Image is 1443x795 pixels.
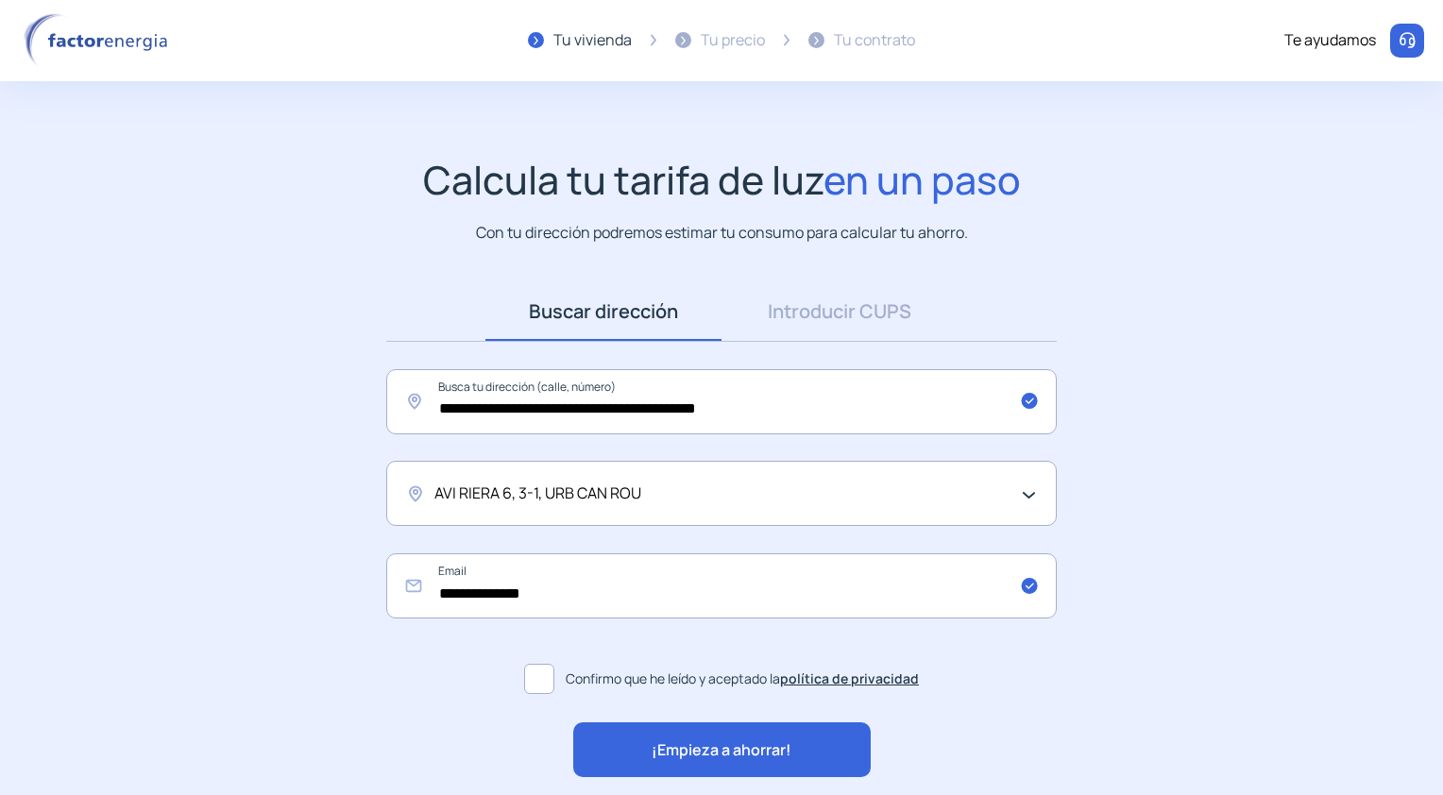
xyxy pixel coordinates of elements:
div: Tu vivienda [553,28,632,53]
span: en un paso [823,153,1021,206]
h1: Calcula tu tarifa de luz [423,157,1021,203]
div: Tu contrato [834,28,915,53]
p: Con tu dirección podremos estimar tu consumo para calcular tu ahorro. [476,221,968,245]
img: logo factor [19,13,179,68]
span: AVI RIERA 6, 3-1, URB CAN ROU [434,482,641,506]
div: Tu precio [701,28,765,53]
img: llamar [1398,31,1417,50]
span: Confirmo que he leído y aceptado la [566,668,919,689]
a: Buscar dirección [485,282,721,341]
a: política de privacidad [780,669,919,687]
a: Introducir CUPS [721,282,958,341]
div: Te ayudamos [1284,28,1376,53]
span: ¡Empieza a ahorrar! [652,738,791,763]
